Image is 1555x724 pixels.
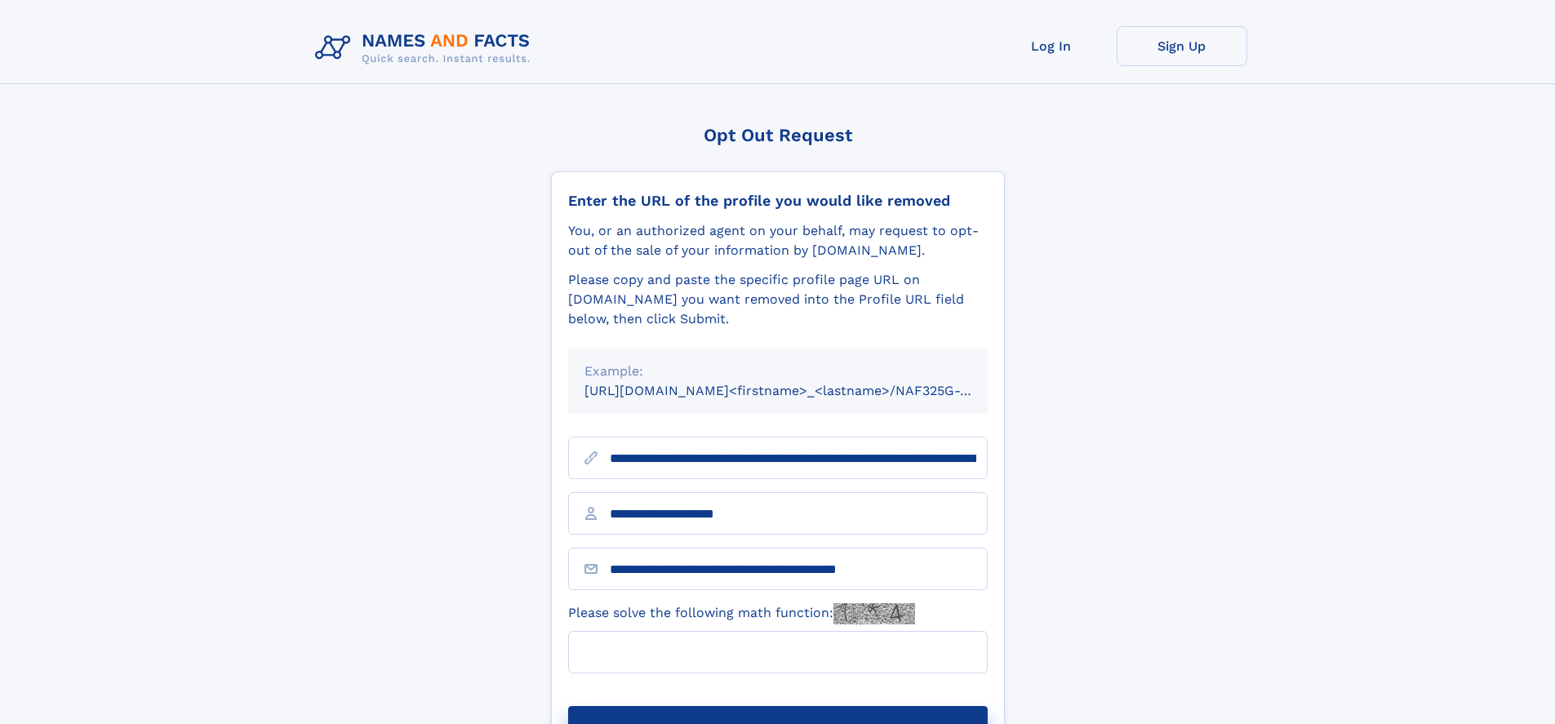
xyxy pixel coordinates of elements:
[568,221,988,260] div: You, or an authorized agent on your behalf, may request to opt-out of the sale of your informatio...
[568,603,915,624] label: Please solve the following math function:
[584,362,971,381] div: Example:
[584,383,1019,398] small: [URL][DOMAIN_NAME]<firstname>_<lastname>/NAF325G-xxxxxxxx
[551,125,1005,145] div: Opt Out Request
[568,192,988,210] div: Enter the URL of the profile you would like removed
[986,26,1117,66] a: Log In
[309,26,544,70] img: Logo Names and Facts
[568,270,988,329] div: Please copy and paste the specific profile page URL on [DOMAIN_NAME] you want removed into the Pr...
[1117,26,1247,66] a: Sign Up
